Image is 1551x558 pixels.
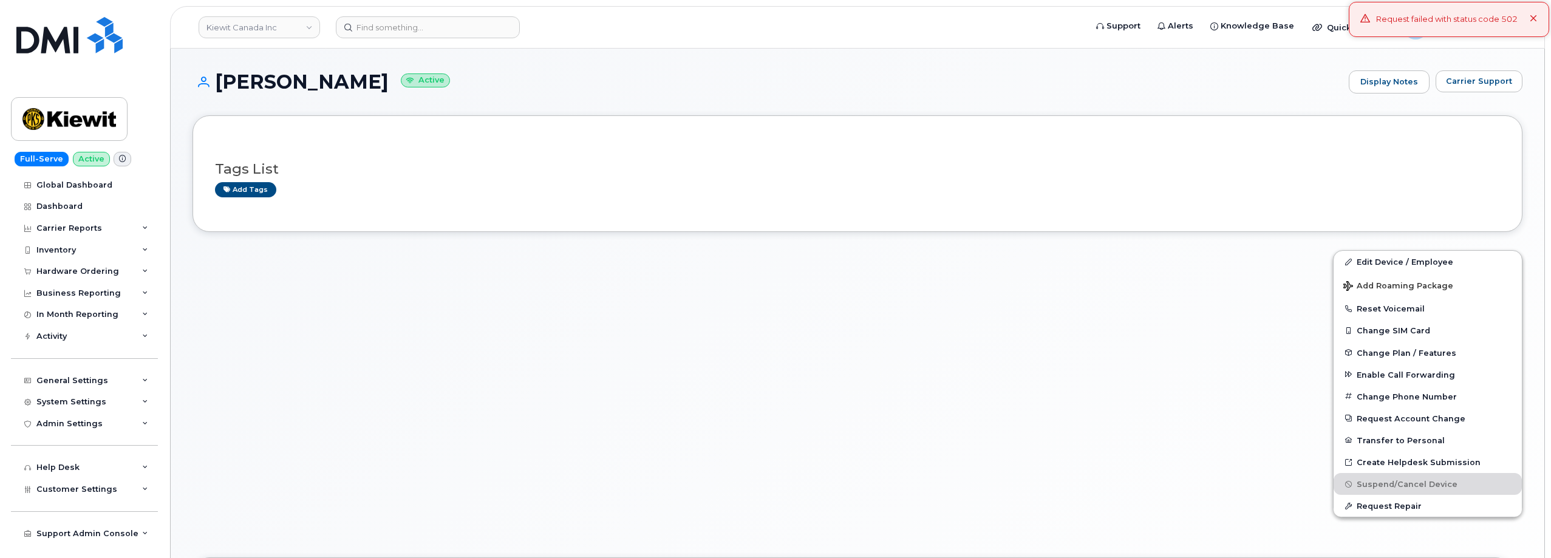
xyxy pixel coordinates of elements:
button: Change SIM Card [1334,319,1522,341]
button: Transfer to Personal [1334,429,1522,451]
span: Add Roaming Package [1343,281,1453,293]
h1: [PERSON_NAME] [193,71,1343,92]
button: Change Plan / Features [1334,342,1522,364]
span: Change Plan / Features [1357,348,1456,357]
button: Add Roaming Package [1334,273,1522,298]
small: Active [401,73,450,87]
h3: Tags List [215,162,1500,177]
button: Enable Call Forwarding [1334,364,1522,386]
a: Edit Device / Employee [1334,251,1522,273]
button: Carrier Support [1436,70,1522,92]
button: Reset Voicemail [1334,298,1522,319]
span: Carrier Support [1446,75,1512,87]
button: Change Phone Number [1334,386,1522,407]
button: Request Account Change [1334,407,1522,429]
a: Add tags [215,182,276,197]
div: Request failed with status code 502 [1376,13,1518,26]
a: Display Notes [1349,70,1430,94]
span: Enable Call Forwarding [1357,370,1455,379]
button: Request Repair [1334,495,1522,517]
button: Suspend/Cancel Device [1334,473,1522,495]
a: Create Helpdesk Submission [1334,451,1522,473]
span: Suspend/Cancel Device [1357,480,1457,489]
